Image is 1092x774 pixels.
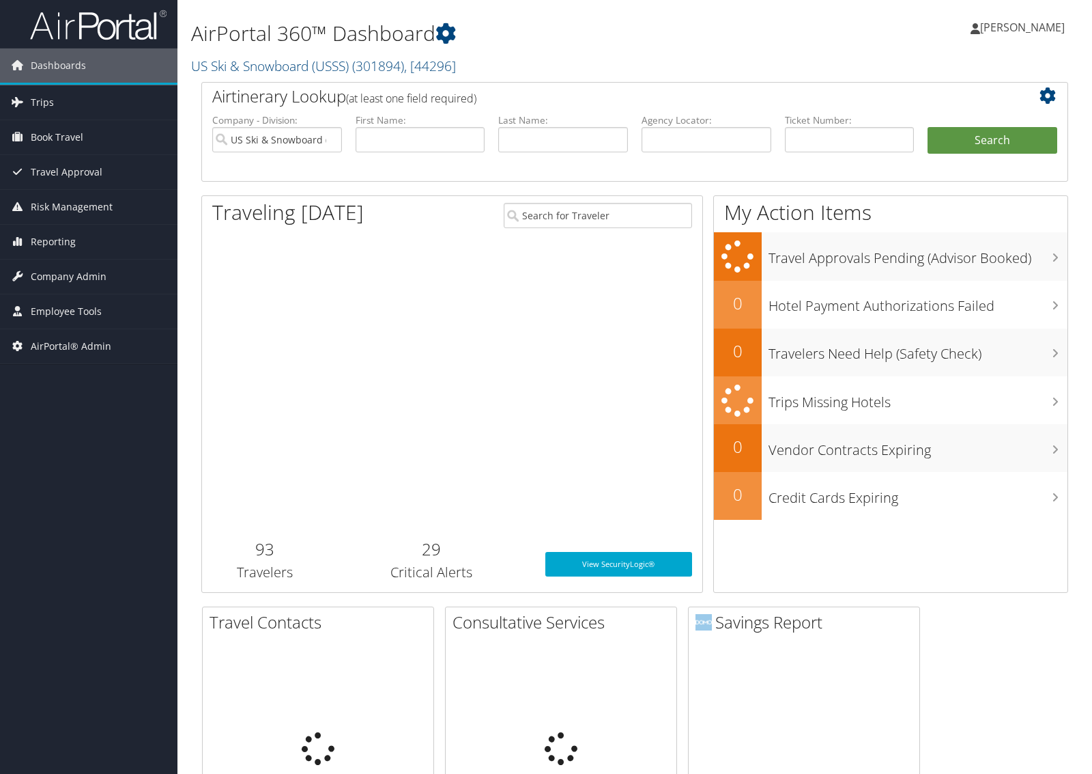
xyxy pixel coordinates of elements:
h3: Travelers [212,563,317,582]
h1: Traveling [DATE] [212,198,364,227]
h3: Vendor Contracts Expiring [768,434,1067,460]
h2: 0 [714,483,762,506]
h3: Travelers Need Help (Safety Check) [768,337,1067,363]
span: Dashboards [31,49,86,83]
span: Employee Tools [31,294,102,329]
a: 0Vendor Contracts Expiring [714,424,1067,472]
h1: AirPortal 360™ Dashboard [191,19,783,48]
h2: Airtinerary Lookup [212,85,985,108]
button: Search [928,127,1057,154]
label: Agency Locator: [642,113,771,127]
img: airportal-logo.png [30,9,167,41]
label: First Name: [356,113,485,127]
a: Travel Approvals Pending (Advisor Booked) [714,232,1067,281]
span: Company Admin [31,260,106,294]
label: Ticket Number: [785,113,915,127]
span: Risk Management [31,190,113,224]
h2: Travel Contacts [210,611,433,634]
span: Reporting [31,225,76,259]
span: Book Travel [31,120,83,154]
a: View SecurityLogic® [545,552,691,577]
a: [PERSON_NAME] [971,7,1078,48]
h3: Critical Alerts [337,563,525,582]
span: , [ 44296 ] [404,57,456,75]
span: Trips [31,85,54,120]
span: Travel Approval [31,155,102,189]
h2: 0 [714,340,762,363]
img: domo-logo.png [695,614,712,631]
span: [PERSON_NAME] [980,20,1065,35]
h2: Savings Report [695,611,919,634]
a: US Ski & Snowboard (USSS) [191,57,456,75]
h2: 29 [337,538,525,561]
a: 0Hotel Payment Authorizations Failed [714,281,1067,329]
h3: Trips Missing Hotels [768,386,1067,412]
h2: Consultative Services [452,611,676,634]
h3: Hotel Payment Authorizations Failed [768,290,1067,316]
label: Company - Division: [212,113,342,127]
a: Trips Missing Hotels [714,376,1067,425]
span: AirPortal® Admin [31,329,111,363]
h2: 0 [714,435,762,458]
h3: Travel Approvals Pending (Advisor Booked) [768,242,1067,268]
a: 0Credit Cards Expiring [714,472,1067,520]
span: ( 301894 ) [352,57,404,75]
h2: 93 [212,538,317,561]
span: (at least one field required) [346,91,476,106]
h3: Credit Cards Expiring [768,482,1067,508]
input: Search for Traveler [504,203,691,228]
label: Last Name: [498,113,628,127]
h1: My Action Items [714,198,1067,227]
h2: 0 [714,292,762,315]
a: 0Travelers Need Help (Safety Check) [714,329,1067,376]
